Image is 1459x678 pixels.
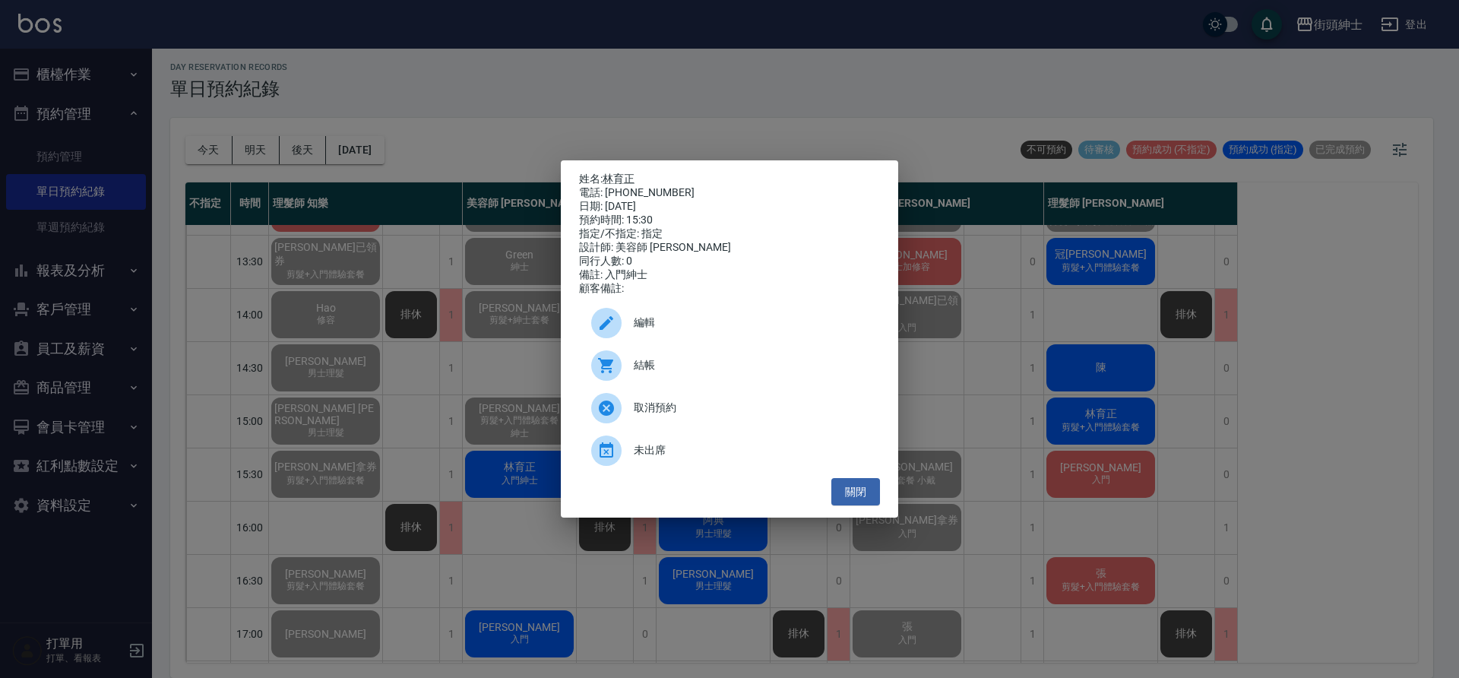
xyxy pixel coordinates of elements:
div: 未出席 [579,429,880,472]
a: 林育正 [603,173,635,185]
span: 未出席 [634,442,868,458]
div: 預約時間: 15:30 [579,214,880,227]
div: 電話: [PHONE_NUMBER] [579,186,880,200]
div: 備註: 入門紳士 [579,268,880,282]
span: 結帳 [634,357,868,373]
div: 取消預約 [579,387,880,429]
div: 顧客備註: [579,282,880,296]
div: 指定/不指定: 指定 [579,227,880,241]
p: 姓名: [579,173,880,186]
span: 編輯 [634,315,868,331]
div: 同行人數: 0 [579,255,880,268]
div: 日期: [DATE] [579,200,880,214]
a: 結帳 [579,344,880,387]
div: 編輯 [579,302,880,344]
span: 取消預約 [634,400,868,416]
button: 關閉 [831,478,880,506]
div: 設計師: 美容師 [PERSON_NAME] [579,241,880,255]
